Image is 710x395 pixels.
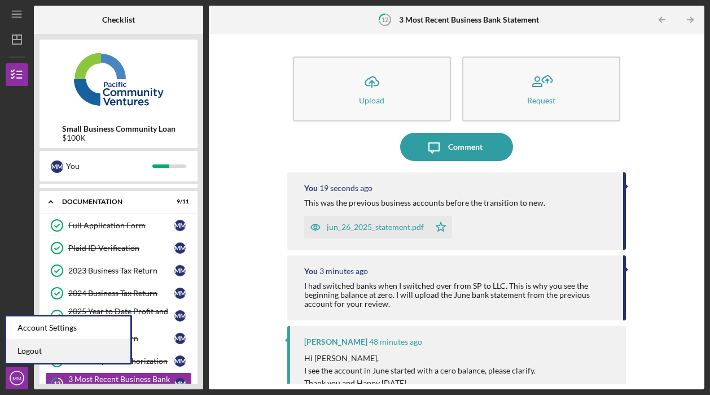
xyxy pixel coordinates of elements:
[304,267,318,276] div: You
[304,216,452,238] button: jun_26_2025_statement.pdf
[45,305,192,327] a: 2025 Year to Date Profit and Loss StatementMM
[319,267,368,276] time: 2025-08-29 18:01
[68,289,174,298] div: 2024 Business Tax Return
[66,157,152,176] div: You
[45,214,192,237] a: Full Application FormMM
[399,15,542,24] b: 3 Most Recent Business Bank Statements
[174,265,186,276] div: M M
[62,133,176,142] div: $100K
[40,45,198,113] img: Product logo
[304,281,612,309] div: I had switched banks when I switched over from SP to LLC. This is why you see the beginning balan...
[6,340,130,363] a: Logout
[68,266,174,275] div: 2023 Business Tax Return
[54,380,60,388] tspan: 12
[174,378,186,389] div: M M
[169,198,189,205] div: 9 / 11
[62,198,161,205] div: Documentation
[304,352,536,364] p: Hi [PERSON_NAME],
[174,288,186,299] div: M M
[6,367,28,389] button: MM
[369,337,422,346] time: 2025-08-29 17:16
[174,355,186,367] div: M M
[45,259,192,282] a: 2023 Business Tax ReturnMM
[304,364,536,377] p: I see the account in June started with a cero balance, please clarify.
[68,221,174,230] div: Full Application Form
[6,316,130,340] div: Account Settings
[62,124,176,133] b: Small Business Community Loan
[174,220,186,231] div: M M
[68,307,174,325] div: 2025 Year to Date Profit and Loss Statement
[45,372,192,395] a: 123 Most Recent Business Bank StatementsMM
[448,133,483,161] div: Comment
[174,310,186,322] div: M M
[304,198,545,207] div: This was the previous business accounts before the transition to new.
[293,57,451,121] button: Upload
[102,15,135,24] b: Checklist
[45,237,192,259] a: Plaid ID VerificationMM
[174,242,186,254] div: M M
[304,377,536,389] p: Thank you and Happy [DATE].
[462,57,620,121] button: Request
[45,282,192,305] a: 2024 Business Tax ReturnMM
[319,184,372,193] time: 2025-08-29 18:04
[68,375,174,393] div: 3 Most Recent Business Bank Statements
[51,160,63,173] div: M M
[12,375,21,381] text: MM
[304,337,367,346] div: [PERSON_NAME]
[174,333,186,344] div: M M
[400,133,513,161] button: Comment
[327,223,424,232] div: jun_26_2025_statement.pdf
[359,96,384,105] div: Upload
[304,184,318,193] div: You
[68,244,174,253] div: Plaid ID Verification
[382,16,388,23] tspan: 12
[527,96,555,105] div: Request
